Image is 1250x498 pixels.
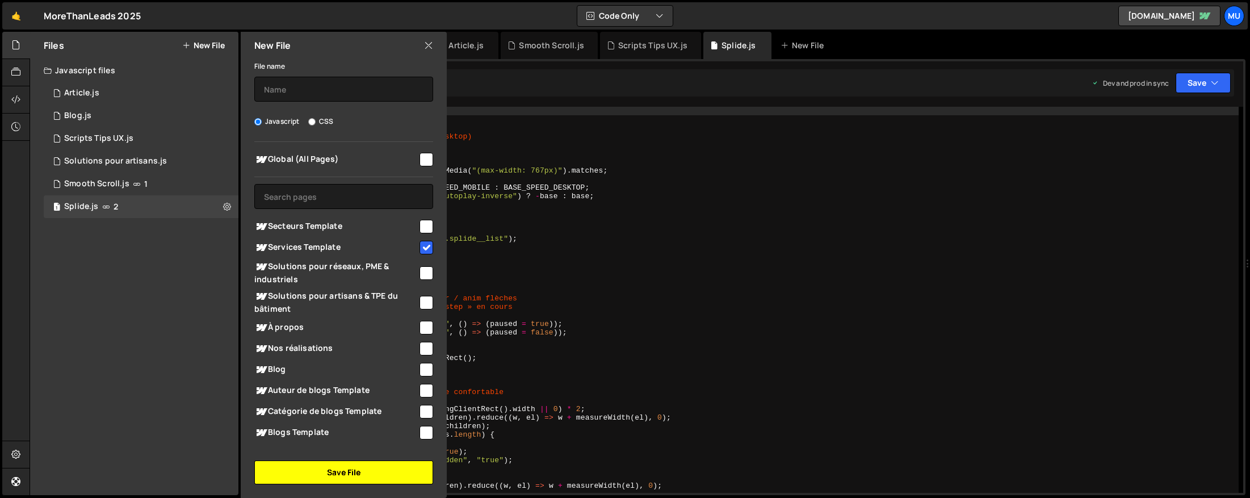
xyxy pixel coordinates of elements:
[254,153,418,166] span: Global (All Pages)
[64,179,129,189] div: Smooth Scroll.js
[44,195,238,218] div: 16842/46041.js
[44,9,141,23] div: MoreThanLeads 2025
[308,116,333,127] label: CSS
[722,40,756,51] div: Splide.js
[1118,6,1220,26] a: [DOMAIN_NAME]
[2,2,30,30] a: 🤙
[254,220,418,233] span: Secteurs Template
[64,202,98,212] div: Splide.js
[44,104,238,127] div: 16842/46057.js
[53,203,60,212] span: 1
[254,61,285,72] label: File name
[618,40,687,51] div: Scripts Tips UX.js
[44,127,238,150] div: 16842/46042.js
[144,179,148,189] span: 1
[254,118,262,125] input: Javascript
[254,426,418,440] span: Blogs Template
[519,40,584,51] div: Smooth Scroll.js
[182,41,225,50] button: New File
[254,39,291,52] h2: New File
[64,88,99,98] div: Article.js
[44,39,64,52] h2: Files
[64,133,133,144] div: Scripts Tips UX.js
[254,260,418,285] span: Solutions pour réseaux, PME & industriels
[254,342,418,355] span: Nos réalisations
[577,6,673,26] button: Code Only
[254,184,433,209] input: Search pages
[254,363,418,376] span: Blog
[254,461,433,484] button: Save File
[1176,73,1231,93] button: Save
[44,82,238,104] div: 16842/46056.js
[44,173,238,195] div: 16842/46043.js
[254,405,418,419] span: Catégorie de blogs Template
[30,59,238,82] div: Javascript files
[44,150,238,173] div: 16842/46065.js
[254,290,418,315] span: Solutions pour artisans & TPE du bâtiment
[254,321,418,334] span: À propos
[1224,6,1244,26] a: Mu
[254,241,418,254] span: Services Template
[64,156,167,166] div: Solutions pour artisans.js
[114,202,118,211] span: 2
[1092,78,1169,88] div: Dev and prod in sync
[448,40,484,51] div: Article.js
[308,118,316,125] input: CSS
[781,40,828,51] div: New File
[254,384,418,397] span: Auteur de blogs Template
[64,111,91,121] div: Blog.js
[254,77,433,102] input: Name
[254,116,300,127] label: Javascript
